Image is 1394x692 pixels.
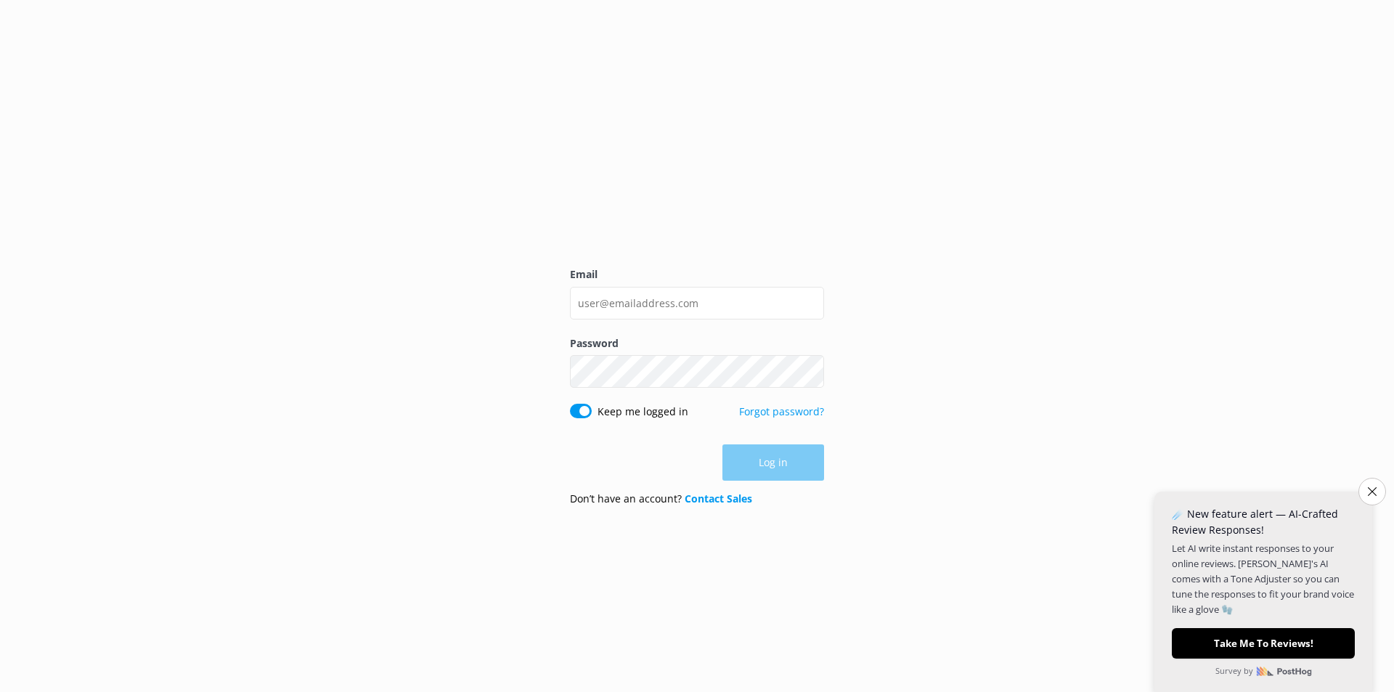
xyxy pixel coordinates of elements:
[739,404,824,418] a: Forgot password?
[598,404,688,420] label: Keep me logged in
[570,266,824,282] label: Email
[570,287,824,319] input: user@emailaddress.com
[570,491,752,507] p: Don’t have an account?
[795,357,824,386] button: Show password
[570,335,824,351] label: Password
[685,492,752,505] a: Contact Sales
